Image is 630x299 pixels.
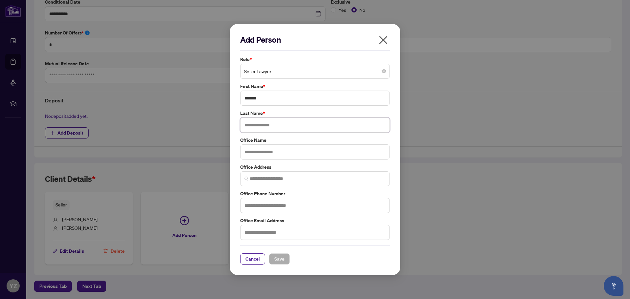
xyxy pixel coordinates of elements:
[240,253,265,265] button: Cancel
[240,137,390,144] label: Office Name
[378,35,388,45] span: close
[240,217,390,224] label: Office Email Address
[244,65,386,77] span: Seller Lawyer
[240,34,390,45] h2: Add Person
[269,253,290,265] button: Save
[240,163,390,171] label: Office Address
[604,276,623,296] button: Open asap
[245,254,260,264] span: Cancel
[240,110,390,117] label: Last Name
[240,83,390,90] label: First Name
[382,69,386,73] span: close-circle
[244,177,248,181] img: search_icon
[240,56,390,63] label: Role
[240,190,390,197] label: Office Phone Number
